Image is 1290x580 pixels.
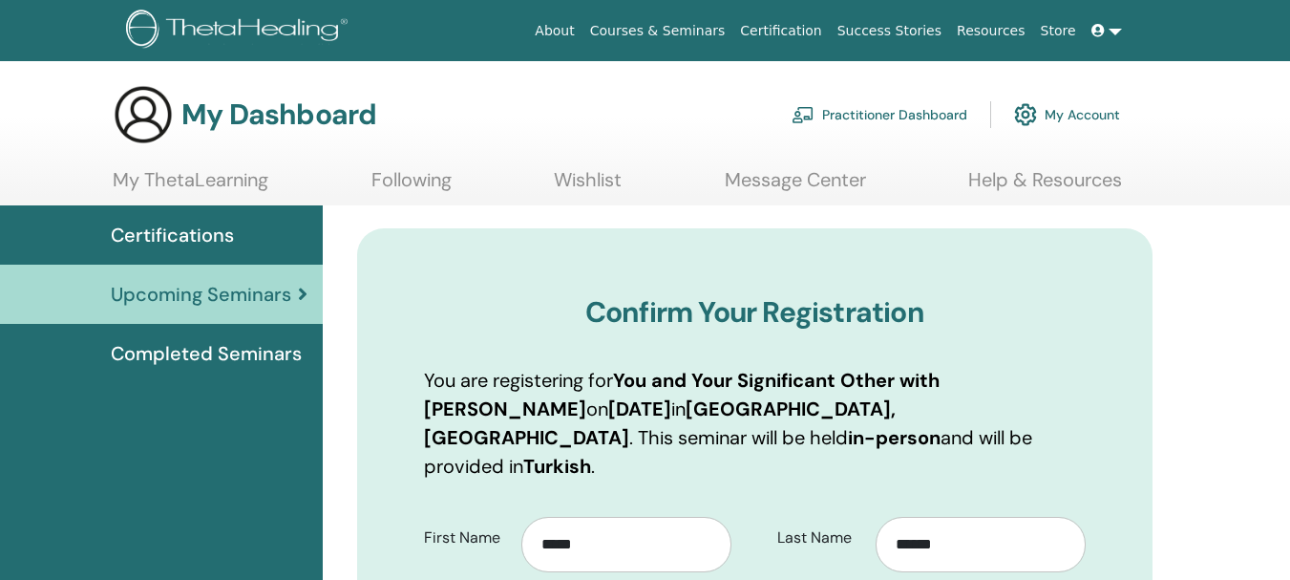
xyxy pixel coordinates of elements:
[1014,98,1037,131] img: cog.svg
[792,106,814,123] img: chalkboard-teacher.svg
[1033,13,1084,49] a: Store
[763,520,876,556] label: Last Name
[792,94,967,136] a: Practitioner Dashboard
[424,366,1086,481] p: You are registering for on in . This seminar will be held and will be provided in .
[113,168,268,205] a: My ThetaLearning
[113,84,174,145] img: generic-user-icon.jpg
[725,168,866,205] a: Message Center
[1014,94,1120,136] a: My Account
[527,13,582,49] a: About
[830,13,949,49] a: Success Stories
[732,13,829,49] a: Certification
[949,13,1033,49] a: Resources
[181,97,376,132] h3: My Dashboard
[968,168,1122,205] a: Help & Resources
[848,425,941,450] b: in-person
[424,368,940,421] b: You and Your Significant Other with [PERSON_NAME]
[410,520,522,556] label: First Name
[111,221,234,249] span: Certifications
[582,13,733,49] a: Courses & Seminars
[523,454,591,479] b: Turkish
[608,397,671,421] b: [DATE]
[126,10,354,53] img: logo.png
[554,168,622,205] a: Wishlist
[111,280,291,309] span: Upcoming Seminars
[371,168,452,205] a: Following
[111,339,302,368] span: Completed Seminars
[424,295,1086,330] h3: Confirm Your Registration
